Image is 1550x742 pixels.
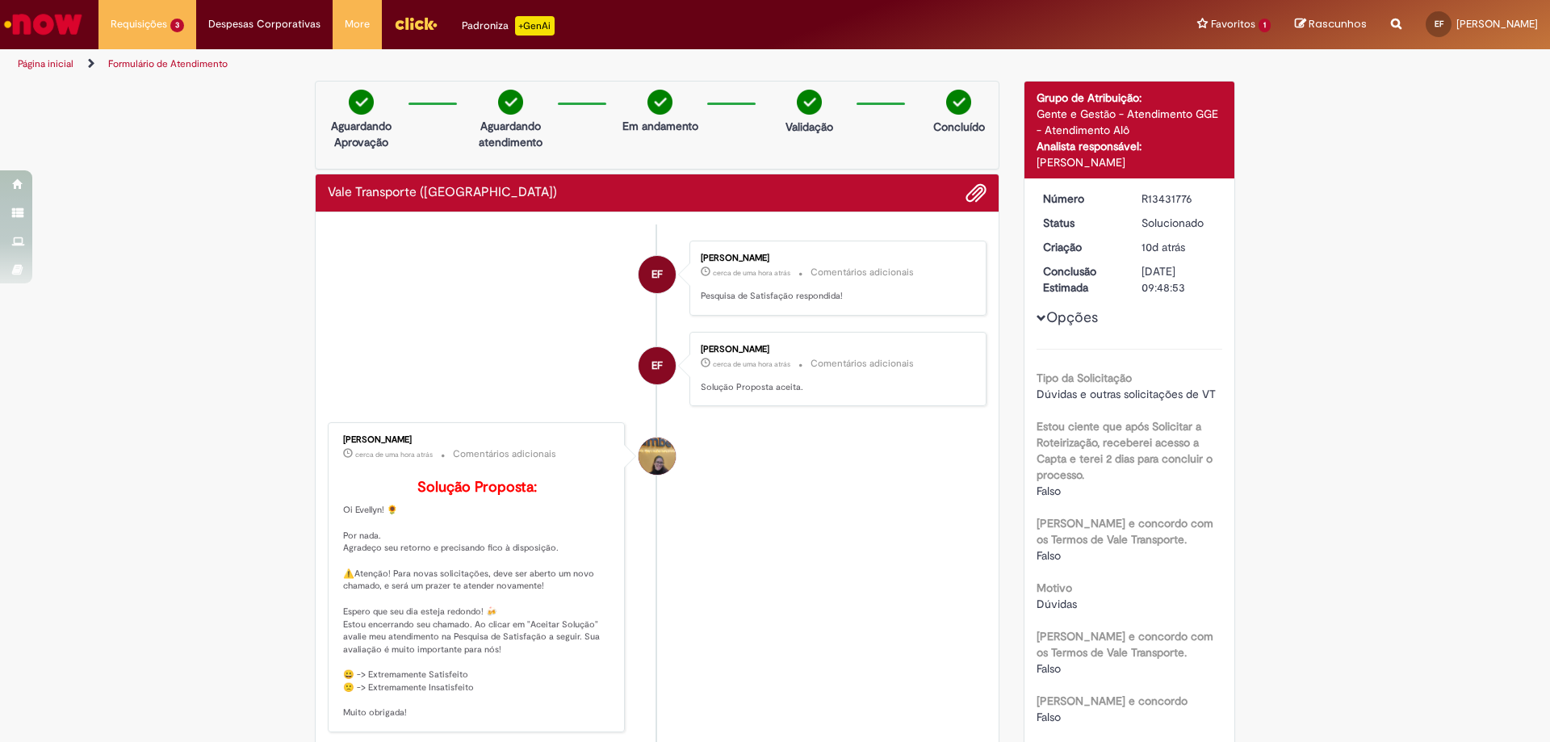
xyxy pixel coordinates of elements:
[701,381,970,394] p: Solução Proposta aceita.
[1037,154,1223,170] div: [PERSON_NAME]
[208,16,320,32] span: Despesas Corporativas
[1031,191,1130,207] dt: Número
[713,359,790,369] span: cerca de uma hora atrás
[1037,106,1223,138] div: Gente e Gestão - Atendimento GGE - Atendimento Alô
[322,118,400,150] p: Aguardando Aprovação
[639,438,676,475] div: undefined Online
[1037,138,1223,154] div: Analista responsável:
[1037,629,1213,660] b: [PERSON_NAME] e concordo com os Termos de Vale Transporte.
[1031,263,1130,296] dt: Conclusão Estimada
[349,90,374,115] img: check-circle-green.png
[343,435,612,445] div: [PERSON_NAME]
[639,256,676,293] div: Evellyn Correa De Faria
[701,345,970,354] div: [PERSON_NAME]
[1037,387,1216,401] span: Dúvidas e outras solicitações de VT
[785,119,833,135] p: Validação
[355,450,433,459] span: cerca de uma hora atrás
[639,347,676,384] div: Evellyn Correa De Faria
[345,16,370,32] span: More
[713,359,790,369] time: 29/08/2025 12:06:14
[111,16,167,32] span: Requisições
[1037,694,1188,708] b: [PERSON_NAME] e concordo
[1259,19,1271,32] span: 1
[355,450,433,459] time: 29/08/2025 11:58:33
[1142,240,1185,254] span: 10d atrás
[946,90,971,115] img: check-circle-green.png
[108,57,228,70] a: Formulário de Atendimento
[394,11,438,36] img: click_logo_yellow_360x200.png
[1037,90,1223,106] div: Grupo de Atribuição:
[1037,661,1061,676] span: Falso
[417,478,537,497] b: Solução Proposta:
[966,182,987,203] button: Adicionar anexos
[1456,17,1538,31] span: [PERSON_NAME]
[343,480,612,719] p: Oi Evellyn! 🌻 Por nada. Agradeço seu retorno e precisando fico à disposição. ⚠️Atenção! Para nova...
[713,268,790,278] span: cerca de uma hora atrás
[170,19,184,32] span: 3
[328,186,557,200] h2: Vale Transporte (VT) Histórico de tíquete
[1309,16,1367,31] span: Rascunhos
[797,90,822,115] img: check-circle-green.png
[701,290,970,303] p: Pesquisa de Satisfação respondida!
[713,268,790,278] time: 29/08/2025 12:06:30
[1142,215,1217,231] div: Solucionado
[1037,581,1072,595] b: Motivo
[1211,16,1255,32] span: Favoritos
[1037,548,1061,563] span: Falso
[1142,239,1217,255] div: 20/08/2025 11:01:16
[933,119,985,135] p: Concluído
[1037,371,1132,385] b: Tipo da Solicitação
[647,90,672,115] img: check-circle-green.png
[1037,516,1213,547] b: [PERSON_NAME] e concordo com os Termos de Vale Transporte.
[1031,239,1130,255] dt: Criação
[1142,263,1217,296] div: [DATE] 09:48:53
[1031,215,1130,231] dt: Status
[462,16,555,36] div: Padroniza
[622,118,698,134] p: Em andamento
[1037,419,1213,482] b: Estou ciente que após Solicitar a Roteirização, receberei acesso a Capta e terei 2 dias para conc...
[1037,710,1061,724] span: Falso
[2,8,85,40] img: ServiceNow
[811,357,914,371] small: Comentários adicionais
[1037,484,1061,498] span: Falso
[453,447,556,461] small: Comentários adicionais
[471,118,550,150] p: Aguardando atendimento
[498,90,523,115] img: check-circle-green.png
[515,16,555,36] p: +GenAi
[1295,17,1367,32] a: Rascunhos
[651,346,663,385] span: EF
[12,49,1021,79] ul: Trilhas de página
[811,266,914,279] small: Comentários adicionais
[1142,191,1217,207] div: R13431776
[701,254,970,263] div: [PERSON_NAME]
[651,255,663,294] span: EF
[1142,240,1185,254] time: 20/08/2025 11:01:16
[1037,597,1077,611] span: Dúvidas
[18,57,73,70] a: Página inicial
[1435,19,1443,29] span: EF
